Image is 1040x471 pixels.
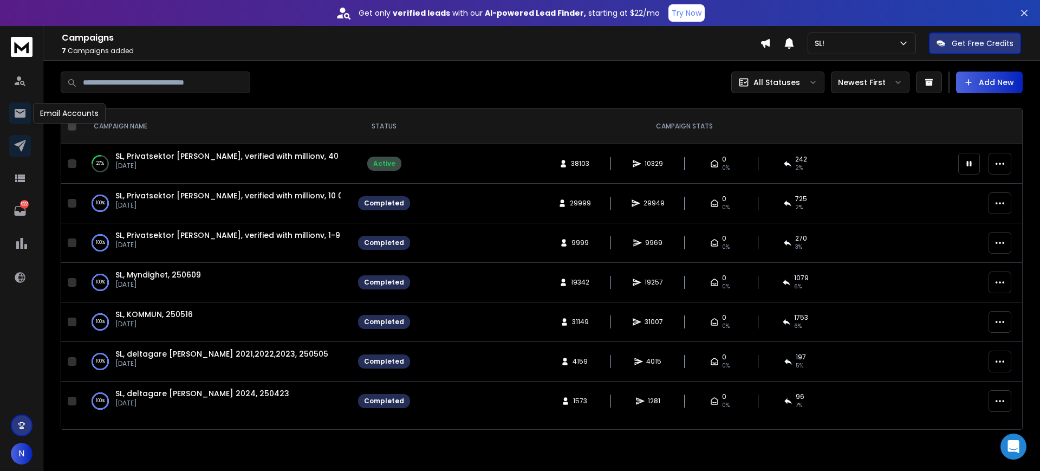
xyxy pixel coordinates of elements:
td: 100%SL, deltagare [PERSON_NAME] 2021,2022,2023, 250505[DATE] [81,342,352,382]
button: Add New [956,72,1023,93]
div: Open Intercom Messenger [1000,434,1026,460]
span: 2 % [795,164,803,172]
td: 100%SL, deltagare [PERSON_NAME] 2024, 250423[DATE] [81,382,352,421]
span: 9999 [571,238,589,247]
th: STATUS [352,109,417,144]
p: [DATE] [115,241,341,249]
span: 10329 [645,159,663,168]
a: 922 [9,200,31,222]
span: 0% [722,282,730,291]
a: SL, Myndighet, 250609 [115,269,201,280]
div: Completed [364,238,404,247]
span: 4159 [573,357,588,366]
span: 0 [722,392,726,401]
p: SL! [815,38,829,49]
p: 100 % [96,396,105,407]
span: 7 [62,46,66,55]
a: SL, deltagare [PERSON_NAME] 2021,2022,2023, 250505 [115,349,328,359]
strong: verified leads [393,8,450,18]
td: 100%SL, Myndighet, 250609[DATE] [81,263,352,302]
a: SL, Privatsektor [PERSON_NAME], verified with millionv, 1-9999, 250619 [115,230,386,241]
img: logo [11,37,32,57]
div: Completed [364,199,404,208]
span: 0% [722,203,730,212]
p: [DATE] [115,201,341,210]
span: 38103 [571,159,589,168]
p: 27 % [96,158,104,169]
span: 3 % [795,243,802,251]
td: 100%SL, Privatsektor [PERSON_NAME], verified with millionv, 10 000-39 999, 250626[DATE] [81,184,352,223]
span: 9969 [645,238,662,247]
div: Completed [364,318,404,326]
button: N [11,443,32,464]
p: Get Free Credits [952,38,1013,49]
button: Newest First [831,72,909,93]
td: 27%SL, Privatsektor [PERSON_NAME], verified with millionv, 40 000-slutet,250804[DATE] [81,144,352,184]
span: 197 [796,353,806,362]
span: 31007 [645,318,663,326]
div: Completed [364,397,404,405]
span: 1573 [573,397,587,405]
span: 19257 [645,278,663,287]
span: 6 % [794,282,802,291]
span: 0% [722,362,730,370]
span: 4015 [646,357,661,366]
a: SL, deltagare [PERSON_NAME] 2024, 250423 [115,388,289,399]
p: Campaigns added [62,47,760,55]
p: All Statuses [753,77,800,88]
span: 19342 [571,278,589,287]
a: SL, Privatsektor [PERSON_NAME], verified with millionv, 10 000-39 999, 250626 [115,190,417,201]
span: 0% [722,164,730,172]
a: SL, Privatsektor [PERSON_NAME], verified with millionv, 40 000-slutet,250804 [115,151,414,162]
span: 29949 [643,199,665,208]
span: 7 % [796,401,802,410]
p: 922 [20,200,29,209]
span: 0% [722,401,730,410]
span: 270 [795,234,807,243]
span: 242 [795,155,807,164]
p: 100 % [96,237,105,248]
p: Try Now [672,8,701,18]
p: [DATE] [115,280,201,289]
p: [DATE] [115,162,341,170]
p: 100 % [96,356,105,367]
p: [DATE] [115,320,193,328]
span: 1753 [794,313,808,322]
p: 100 % [96,198,105,209]
span: 0% [722,322,730,331]
span: 0 [722,234,726,243]
span: 0 [722,353,726,362]
span: 725 [795,195,807,203]
p: 100 % [96,277,105,288]
button: Try Now [668,4,705,22]
span: 5 % [796,362,803,370]
p: [DATE] [115,359,328,368]
span: 0 [722,274,726,282]
p: Get only with our starting at $22/mo [359,8,660,18]
a: SL, KOMMUN, 250516 [115,309,193,320]
div: Completed [364,357,404,366]
span: 1281 [648,397,660,405]
div: Completed [364,278,404,287]
th: CAMPAIGN STATS [417,109,952,144]
span: 0% [722,243,730,251]
div: Email Accounts [33,103,106,124]
span: 96 [796,392,804,401]
span: 0 [722,195,726,203]
span: 6 % [794,322,802,331]
span: 1079 [794,274,809,282]
div: Active [373,159,395,168]
button: Get Free Credits [929,33,1021,54]
td: 100%SL, Privatsektor [PERSON_NAME], verified with millionv, 1-9999, 250619[DATE] [81,223,352,263]
p: 100 % [96,317,105,327]
td: 100%SL, KOMMUN, 250516[DATE] [81,302,352,342]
